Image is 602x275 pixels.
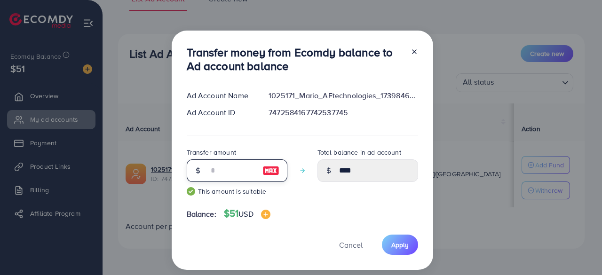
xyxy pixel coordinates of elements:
[179,107,261,118] div: Ad Account ID
[187,46,403,73] h3: Transfer money from Ecomdy balance to Ad account balance
[224,208,270,220] h4: $51
[187,148,236,157] label: Transfer amount
[179,90,261,101] div: Ad Account Name
[238,209,253,219] span: USD
[187,187,195,196] img: guide
[327,235,374,255] button: Cancel
[261,107,425,118] div: 7472584167742537745
[261,90,425,101] div: 1025171_Mario_AFtechnologies_1739846587682
[339,240,363,250] span: Cancel
[382,235,418,255] button: Apply
[187,209,216,220] span: Balance:
[187,187,287,196] small: This amount is suitable
[262,165,279,176] img: image
[391,240,409,250] span: Apply
[562,233,595,268] iframe: Chat
[317,148,401,157] label: Total balance in ad account
[261,210,270,219] img: image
